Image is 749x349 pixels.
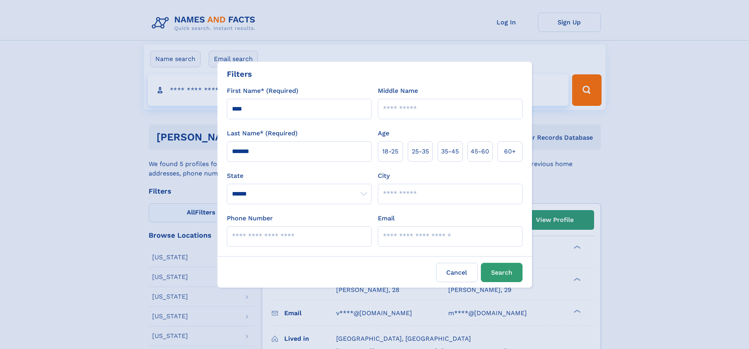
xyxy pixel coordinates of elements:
[227,86,298,96] label: First Name* (Required)
[227,214,273,223] label: Phone Number
[378,129,389,138] label: Age
[436,263,478,282] label: Cancel
[481,263,523,282] button: Search
[471,147,489,156] span: 45‑60
[504,147,516,156] span: 60+
[227,68,252,80] div: Filters
[378,214,395,223] label: Email
[227,171,372,181] label: State
[441,147,459,156] span: 35‑45
[382,147,398,156] span: 18‑25
[412,147,429,156] span: 25‑35
[378,171,390,181] label: City
[227,129,298,138] label: Last Name* (Required)
[378,86,418,96] label: Middle Name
